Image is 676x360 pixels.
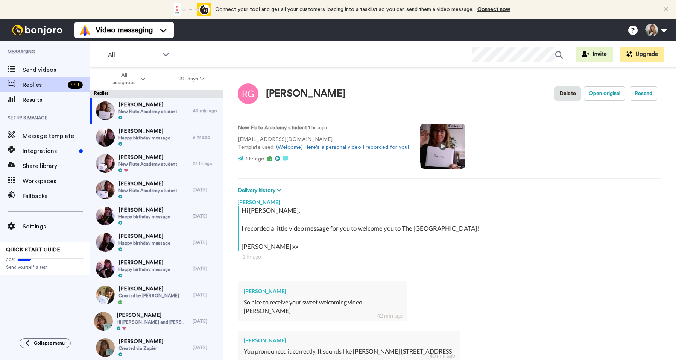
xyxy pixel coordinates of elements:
a: [PERSON_NAME]New Flute Academy student40 min ago [90,98,223,124]
div: [PERSON_NAME] [238,195,661,206]
span: [PERSON_NAME] [118,206,170,214]
button: 30 days [163,72,222,86]
a: [PERSON_NAME]New Flute Academy student[DATE] [90,177,223,203]
span: 1 hr ago [246,156,264,162]
p: : 1 hr ago [238,124,409,132]
span: Video messaging [96,25,153,35]
span: Happy birthday message [118,240,170,246]
a: [PERSON_NAME]Hi [PERSON_NAME] and [PERSON_NAME], I have enjoyed my little journey through the Flu... [90,308,223,334]
div: 40 min ago [430,352,455,360]
div: [PERSON_NAME] [244,307,401,315]
span: All [108,50,158,59]
img: 042988f1-83d6-4896-85c0-a47738aa6708-thumb.jpg [96,101,115,120]
button: Invite [576,47,613,62]
span: Created via Zapier [118,345,163,351]
span: New Flute Academy student [118,188,177,194]
button: Delivery history [238,186,284,195]
img: f7e7e444-95d4-4554-9c9a-513218dc3f12-thumb.jpg [96,259,115,278]
span: Message template [23,132,90,141]
span: QUICK START GUIDE [6,247,60,253]
div: [DATE] [193,239,219,245]
span: Share library [23,162,90,171]
button: Delete [554,86,581,101]
span: [PERSON_NAME] [118,154,177,161]
button: Resend [630,86,657,101]
span: Happy birthday message [118,135,170,141]
div: animation [170,3,211,16]
span: [PERSON_NAME] [118,127,170,135]
span: Settings [23,222,90,231]
span: Results [23,95,90,104]
div: [DATE] [193,318,219,324]
span: Hi [PERSON_NAME] and [PERSON_NAME], I have enjoyed my little journey through the Flute Academy an... [117,319,189,325]
a: Connect now [477,7,510,12]
img: 66326d40-ef1a-46ff-80f8-124f1e09850c-thumb.jpg [96,180,115,199]
a: [PERSON_NAME]Happy birthday message9 hr ago [90,124,223,150]
div: [DATE] [193,187,219,193]
span: [PERSON_NAME] [117,312,189,319]
img: 70d6464a-b9ac-456e-8d70-29a2b79a27e8-thumb.jpg [96,338,115,357]
img: 9905fe1e-956d-4299-9e2f-941dcb689e6d-thumb.jpg [94,312,113,331]
span: Send yourself a test [6,264,84,270]
a: [PERSON_NAME]Happy birthday message[DATE] [90,203,223,229]
img: vm-color.svg [79,24,91,36]
a: (Welcome) Here's a personal video I recorded for you! [276,145,409,150]
span: Connect your tool and get all your customers loading into a tasklist so you can send them a video... [215,7,474,12]
span: New Flute Academy student [118,161,177,167]
span: New Flute Academy student [118,109,177,115]
strong: New Flute Academy student [238,125,307,130]
div: [DATE] [193,266,219,272]
span: Workspaces [23,177,90,186]
div: [PERSON_NAME] [244,287,401,295]
img: bj-logo-header-white.svg [9,25,65,35]
span: Happy birthday message [118,214,170,220]
div: Replies [90,90,223,98]
span: Replies [23,80,65,89]
span: Send videos [23,65,90,74]
p: [EMAIL_ADDRESS][DOMAIN_NAME] Template used: [238,136,409,151]
img: Image of Riva Gross [238,83,258,104]
div: 40 min ago [193,108,219,114]
img: 22c73d4d-5c35-4dc3-86eb-fc5f8e14b8cd-thumb.jpg [96,286,115,304]
div: Hi [PERSON_NAME], I recorded a little video message for you to welcome you to The [GEOGRAPHIC_DAT... [242,206,659,251]
div: [DATE] [193,345,219,351]
img: 120534cb-275b-4911-b5ce-d4601102a5eb-thumb.jpg [96,207,115,225]
span: [PERSON_NAME] [118,233,170,240]
span: [PERSON_NAME] [118,338,163,345]
button: Upgrade [620,47,664,62]
span: Created by [PERSON_NAME] [118,293,179,299]
img: fdedafa1-03f8-498e-ae97-eb55f4d964cb-thumb.jpg [96,154,115,173]
div: [PERSON_NAME] [244,337,454,344]
a: [PERSON_NAME]Happy birthday message[DATE] [90,229,223,256]
span: [PERSON_NAME] [118,101,177,109]
div: 42 min ago [377,312,403,319]
button: Collapse menu [20,338,71,348]
span: Collapse menu [34,340,65,346]
span: [PERSON_NAME] [118,259,170,266]
span: Happy birthday message [118,266,170,272]
div: So nice to receive your sweet welcoming video. [244,298,401,307]
div: 23 hr ago [193,160,219,166]
a: [PERSON_NAME]Created by [PERSON_NAME][DATE] [90,282,223,308]
button: All assignees [92,68,163,89]
div: [DATE] [193,292,219,298]
span: Integrations [23,147,76,156]
a: [PERSON_NAME]New Flute Academy student23 hr ago [90,150,223,177]
div: You pronounced it correctly, It sounds like [PERSON_NAME] [STREET_ADDRESS] [244,347,454,356]
img: 27420bb1-79c2-4430-8ae6-c1e830a658ff-thumb.jpg [96,128,115,147]
span: [PERSON_NAME] [118,180,177,188]
img: 2f473b0f-7233-4d77-999c-45ec444b8611-thumb.jpg [96,233,115,252]
span: 20% [6,257,16,263]
div: 99 + [68,81,83,89]
span: Fallbacks [23,192,90,201]
span: All assignees [109,71,139,86]
button: Open original [584,86,625,101]
a: [PERSON_NAME]Happy birthday message[DATE] [90,256,223,282]
span: [PERSON_NAME] [118,285,179,293]
div: [DATE] [193,213,219,219]
div: [PERSON_NAME] [266,88,346,99]
div: 9 hr ago [193,134,219,140]
div: 1 hr ago [242,253,656,260]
